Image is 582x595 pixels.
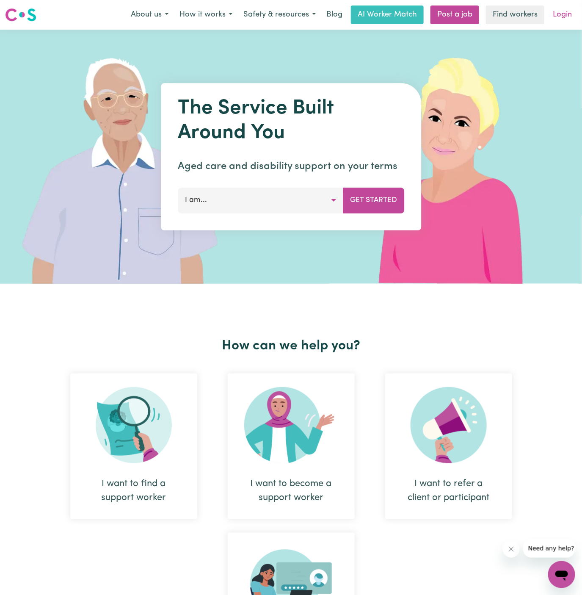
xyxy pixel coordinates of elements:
[178,159,404,174] p: Aged care and disability support on your terms
[178,97,404,145] h1: The Service Built Around You
[385,374,512,519] div: I want to refer a client or participant
[548,6,577,24] a: Login
[238,6,321,24] button: Safety & resources
[91,477,177,505] div: I want to find a support worker
[125,6,174,24] button: About us
[70,374,197,519] div: I want to find a support worker
[548,561,575,588] iframe: Button to launch messaging window
[430,6,479,24] a: Post a job
[486,6,544,24] a: Find workers
[178,188,343,213] button: I am...
[503,541,520,558] iframe: Close message
[351,6,424,24] a: AI Worker Match
[321,6,348,24] a: Blog
[55,338,527,354] h2: How can we help you?
[244,387,338,463] img: Become Worker
[5,7,36,22] img: Careseekers logo
[405,477,492,505] div: I want to refer a client or participant
[96,387,172,463] img: Search
[248,477,334,505] div: I want to become a support worker
[228,374,355,519] div: I want to become a support worker
[523,539,575,558] iframe: Message from company
[174,6,238,24] button: How it works
[343,188,404,213] button: Get Started
[5,5,36,25] a: Careseekers logo
[411,387,487,463] img: Refer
